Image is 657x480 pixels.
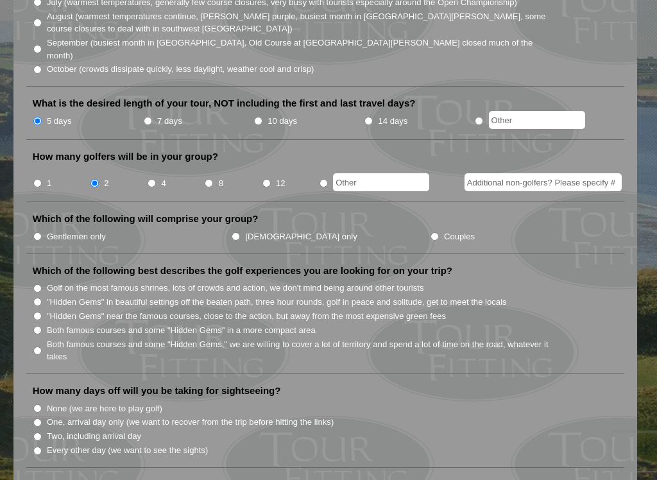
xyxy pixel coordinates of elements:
[378,115,407,128] label: 14 days
[219,177,223,190] label: 8
[47,310,446,323] label: "Hidden Gems" near the famous courses, close to the action, but away from the most expensive gree...
[465,173,622,191] input: Additional non-golfers? Please specify #
[276,177,286,190] label: 12
[47,402,162,415] label: None (we are here to play golf)
[47,416,334,429] label: One, arrival day only (we want to recover from the trip before hitting the links)
[333,173,429,191] input: Other
[47,63,314,76] label: October (crowds dissipate quickly, less daylight, weather cool and crisp)
[47,296,507,309] label: "Hidden Gems" in beautiful settings off the beaten path, three hour rounds, golf in peace and sol...
[47,177,51,190] label: 1
[268,115,297,128] label: 10 days
[161,177,166,190] label: 4
[33,212,259,225] label: Which of the following will comprise your group?
[245,230,357,243] label: [DEMOGRAPHIC_DATA] only
[47,282,424,295] label: Golf on the most famous shrines, lots of crowds and action, we don't mind being around other tour...
[489,111,585,129] input: Other
[33,264,452,277] label: Which of the following best describes the golf experiences you are looking for on your trip?
[47,444,208,457] label: Every other day (we want to see the sights)
[33,384,281,397] label: How many days off will you be taking for sightseeing?
[47,430,141,443] label: Two, including arrival day
[47,10,553,35] label: August (warmest temperatures continue, [PERSON_NAME] purple, busiest month in [GEOGRAPHIC_DATA][P...
[47,230,106,243] label: Gentlemen only
[47,324,316,337] label: Both famous courses and some "Hidden Gems" in a more compact area
[47,338,553,363] label: Both famous courses and some "Hidden Gems," we are willing to cover a lot of territory and spend ...
[47,115,72,128] label: 5 days
[104,177,108,190] label: 2
[157,115,182,128] label: 7 days
[33,97,416,110] label: What is the desired length of your tour, NOT including the first and last travel days?
[47,37,553,62] label: September (busiest month in [GEOGRAPHIC_DATA], Old Course at [GEOGRAPHIC_DATA][PERSON_NAME] close...
[444,230,475,243] label: Couples
[33,150,218,163] label: How many golfers will be in your group?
